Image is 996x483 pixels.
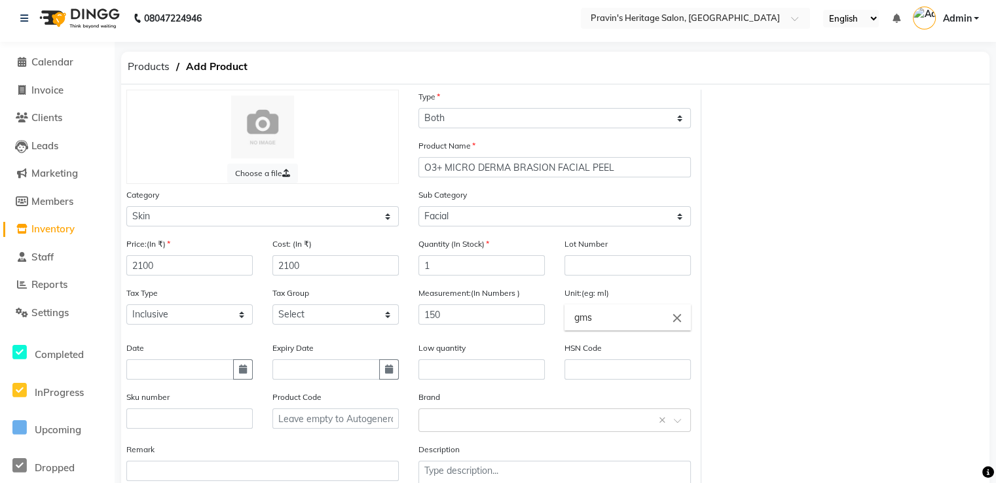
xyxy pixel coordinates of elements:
[35,423,81,436] span: Upcoming
[31,278,67,291] span: Reports
[31,84,64,96] span: Invoice
[272,391,322,403] label: Product Code
[3,250,111,265] a: Staff
[3,277,111,293] a: Reports
[35,348,84,361] span: Completed
[3,139,111,154] a: Leads
[126,238,170,250] label: Price:(In ₹)
[659,414,670,427] span: Clear all
[31,195,73,207] span: Members
[272,238,312,250] label: Cost: (In ₹)
[35,386,84,399] span: InProgress
[272,408,399,429] input: Leave empty to Autogenerate
[418,238,489,250] label: Quantity (In Stock)
[31,306,69,319] span: Settings
[227,164,298,183] label: Choose a file
[231,96,294,158] img: Cinque Terre
[942,12,971,26] span: Admin
[418,91,440,103] label: Type
[126,189,159,201] label: Category
[126,444,155,456] label: Remark
[3,166,111,181] a: Marketing
[418,287,520,299] label: Measurement:(In Numbers )
[121,55,176,79] span: Products
[564,342,602,354] label: HSN Code
[3,222,111,237] a: Inventory
[564,287,609,299] label: Unit:(eg: ml)
[31,111,62,124] span: Clients
[31,223,75,235] span: Inventory
[35,461,75,474] span: Dropped
[564,238,608,250] label: Lot Number
[418,391,440,403] label: Brand
[3,194,111,209] a: Members
[418,140,475,152] label: Product Name
[272,287,309,299] label: Tax Group
[418,342,466,354] label: Low quantity
[3,55,111,70] a: Calendar
[31,167,78,179] span: Marketing
[31,139,58,152] span: Leads
[3,83,111,98] a: Invoice
[418,444,460,456] label: Description
[31,56,73,68] span: Calendar
[913,7,936,29] img: Admin
[126,287,158,299] label: Tax Type
[126,391,170,403] label: Sku number
[126,342,144,354] label: Date
[272,342,314,354] label: Expiry Date
[31,251,54,263] span: Staff
[179,55,254,79] span: Add Product
[418,189,467,201] label: Sub Category
[3,306,111,321] a: Settings
[3,111,111,126] a: Clients
[670,311,684,325] i: Close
